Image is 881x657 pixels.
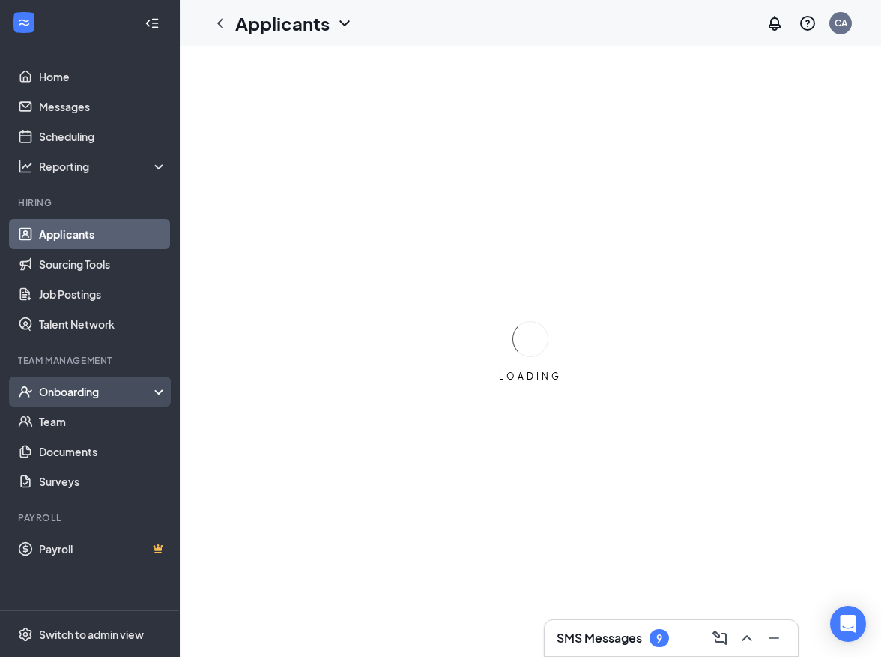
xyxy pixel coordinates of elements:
[39,406,167,436] a: Team
[18,511,164,524] div: Payroll
[39,91,167,121] a: Messages
[39,121,167,151] a: Scheduling
[235,10,330,36] h1: Applicants
[39,219,167,249] a: Applicants
[762,626,786,650] button: Minimize
[336,14,354,32] svg: ChevronDown
[39,279,167,309] a: Job Postings
[39,159,168,174] div: Reporting
[711,629,729,647] svg: ComposeMessage
[735,626,759,650] button: ChevronUp
[18,354,164,367] div: Team Management
[16,15,31,30] svg: WorkstreamLogo
[18,196,164,209] div: Hiring
[656,632,662,645] div: 9
[39,249,167,279] a: Sourcing Tools
[835,16,847,29] div: CA
[799,14,817,32] svg: QuestionInfo
[766,14,784,32] svg: Notifications
[738,629,756,647] svg: ChevronUp
[18,159,33,174] svg: Analysis
[557,630,642,646] h3: SMS Messages
[18,384,33,399] svg: UserCheck
[39,436,167,466] a: Documents
[18,627,33,642] svg: Settings
[211,14,229,32] svg: ChevronLeft
[39,534,167,564] a: PayrollCrown
[39,466,167,496] a: Surveys
[830,606,866,642] div: Open Intercom Messenger
[39,61,167,91] a: Home
[39,309,167,339] a: Talent Network
[145,16,160,31] svg: Collapse
[708,626,732,650] button: ComposeMessage
[39,627,144,642] div: Switch to admin view
[493,370,568,382] div: LOADING
[39,384,154,399] div: Onboarding
[765,629,783,647] svg: Minimize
